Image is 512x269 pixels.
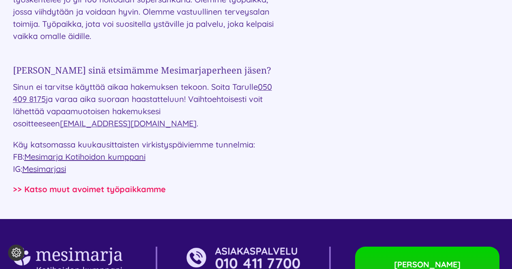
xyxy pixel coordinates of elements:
a: [EMAIL_ADDRESS][DOMAIN_NAME] [60,118,197,128]
a: 050 409 8175 [13,82,272,104]
p: Käy katsomassa kuukausittaisten virkistyspäiviemme tunnelmia: FB: IG: [13,139,276,175]
a: Mesimarjasi [22,164,66,174]
button: Evästeasetukset [8,245,24,261]
p: Sinun ei tarvitse käyttää aikaa hakemuksen tekoon. Soita Tarulle ja varaa aika suoraan haastattel... [13,81,276,130]
a: >> Katso muut avoimet työpaikkamme [13,184,166,194]
a: 001Asset 6@2x [186,246,300,256]
h3: [PERSON_NAME] sinä etsimämme Mesimarjaperheen jäsen? [13,63,276,77]
a: Mesimarja Kotihoidon kumppani [24,152,146,162]
a: 001Asset 5@2x [13,246,122,256]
